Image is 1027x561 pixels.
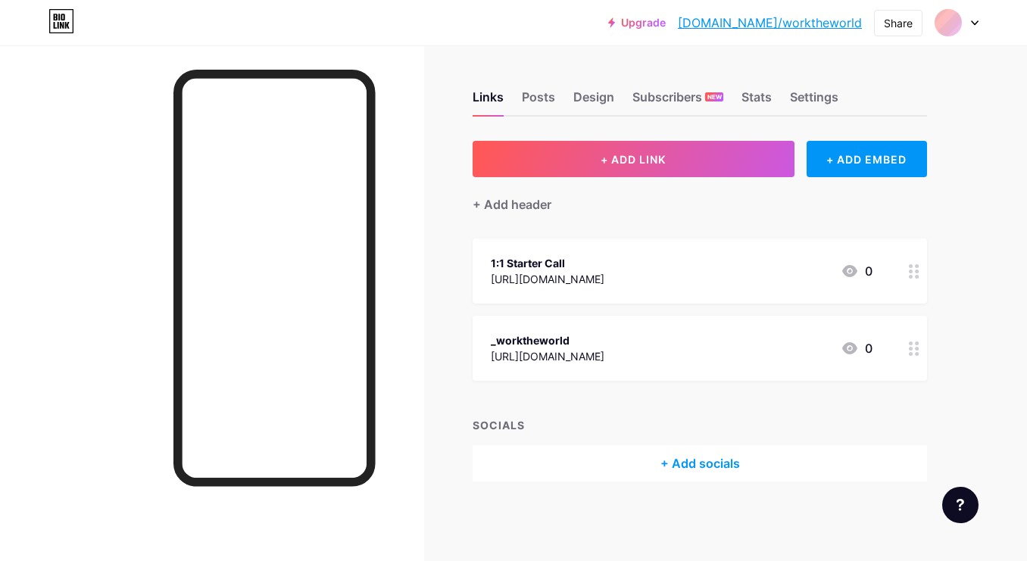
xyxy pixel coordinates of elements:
[790,88,838,115] div: Settings
[573,88,614,115] div: Design
[491,255,604,271] div: 1:1 Starter Call
[841,262,872,280] div: 0
[473,417,927,433] div: SOCIALS
[741,88,772,115] div: Stats
[884,15,913,31] div: Share
[841,339,872,357] div: 0
[608,17,666,29] a: Upgrade
[473,445,927,482] div: + Add socials
[473,88,504,115] div: Links
[807,141,927,177] div: + ADD EMBED
[473,195,551,213] div: + Add header
[491,348,604,364] div: [URL][DOMAIN_NAME]
[601,153,666,166] span: + ADD LINK
[678,14,862,32] a: [DOMAIN_NAME]/worktheworld
[491,332,604,348] div: _worktheworld
[491,271,604,287] div: [URL][DOMAIN_NAME]
[522,88,555,115] div: Posts
[707,92,722,101] span: NEW
[473,141,794,177] button: + ADD LINK
[632,88,723,115] div: Subscribers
